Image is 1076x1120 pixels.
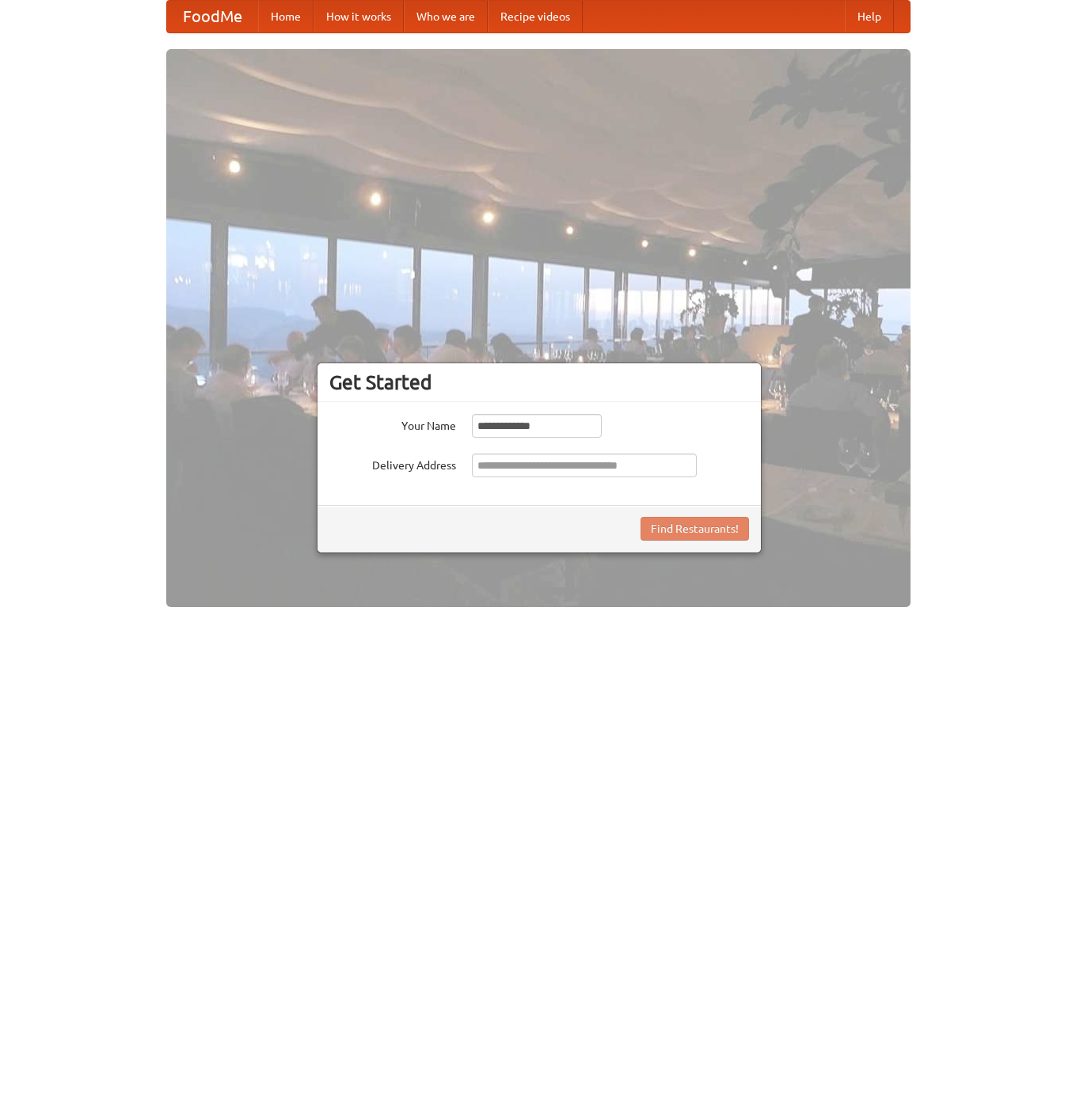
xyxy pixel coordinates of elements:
[167,1,258,32] a: FoodMe
[641,517,749,541] button: Find Restaurants!
[329,370,749,394] h3: Get Started
[404,1,488,32] a: Who we are
[329,454,456,473] label: Delivery Address
[845,1,894,32] a: Help
[314,1,404,32] a: How it works
[488,1,583,32] a: Recipe videos
[329,414,456,434] label: Your Name
[258,1,314,32] a: Home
